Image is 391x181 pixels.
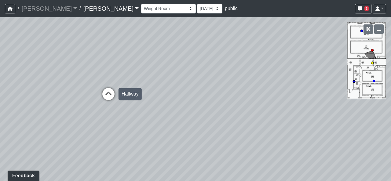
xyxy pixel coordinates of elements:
span: / [77,2,83,15]
iframe: Ybug feedback widget [5,169,41,181]
span: / [15,2,21,15]
a: [PERSON_NAME] [83,2,139,15]
button: 3 [355,4,371,13]
div: Hallway [119,88,142,100]
span: 3 [364,6,369,11]
span: public [225,6,238,11]
a: [PERSON_NAME] [21,2,77,15]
